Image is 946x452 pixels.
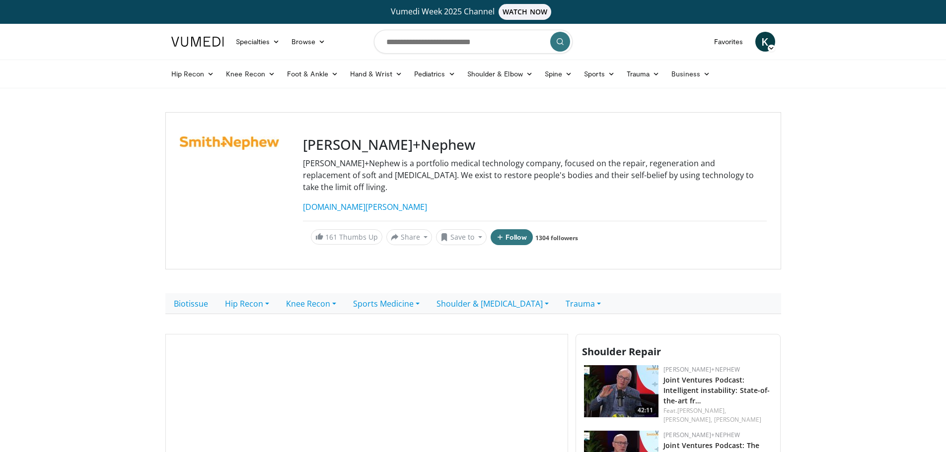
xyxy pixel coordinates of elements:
[582,345,661,358] span: Shoulder Repair
[436,229,487,245] button: Save to
[173,4,774,20] a: Vumedi Week 2025 ChannelWATCH NOW
[663,406,772,424] div: Feat.
[230,32,286,52] a: Specialties
[557,293,609,314] a: Trauma
[286,32,331,52] a: Browse
[303,136,767,153] h3: [PERSON_NAME]+Nephew
[663,415,712,424] a: [PERSON_NAME],
[311,229,382,245] a: 161 Thumbs Up
[714,415,761,424] a: [PERSON_NAME]
[755,32,775,52] a: K
[165,64,220,84] a: Hip Recon
[665,64,716,84] a: Business
[677,406,726,415] a: [PERSON_NAME],
[491,229,533,245] button: Follow
[165,293,217,314] a: Biotissue
[635,406,656,415] span: 42:11
[303,201,427,212] a: [DOMAIN_NAME][PERSON_NAME]
[428,293,557,314] a: Shoulder & [MEDICAL_DATA]
[578,64,621,84] a: Sports
[217,293,278,314] a: Hip Recon
[461,64,539,84] a: Shoulder & Elbow
[345,293,428,314] a: Sports Medicine
[278,293,345,314] a: Knee Recon
[303,157,767,193] p: [PERSON_NAME]+Nephew is a portfolio medical technology company, focused on the repair, regenerati...
[325,232,337,242] span: 161
[621,64,666,84] a: Trauma
[708,32,749,52] a: Favorites
[386,229,433,245] button: Share
[374,30,573,54] input: Search topics, interventions
[584,365,658,417] a: 42:11
[584,365,658,417] img: 68fb0319-defd-40d2-9a59-ac066b7d8959.150x105_q85_crop-smart_upscale.jpg
[663,365,740,374] a: [PERSON_NAME]+Nephew
[171,37,224,47] img: VuMedi Logo
[663,375,770,405] a: Joint Ventures Podcast: Intelligent instability: State-of-the-art fr…
[281,64,344,84] a: Foot & Ankle
[539,64,578,84] a: Spine
[499,4,551,20] span: WATCH NOW
[344,64,408,84] a: Hand & Wrist
[220,64,281,84] a: Knee Recon
[535,234,578,242] a: 1304 followers
[408,64,461,84] a: Pediatrics
[663,431,740,439] a: [PERSON_NAME]+Nephew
